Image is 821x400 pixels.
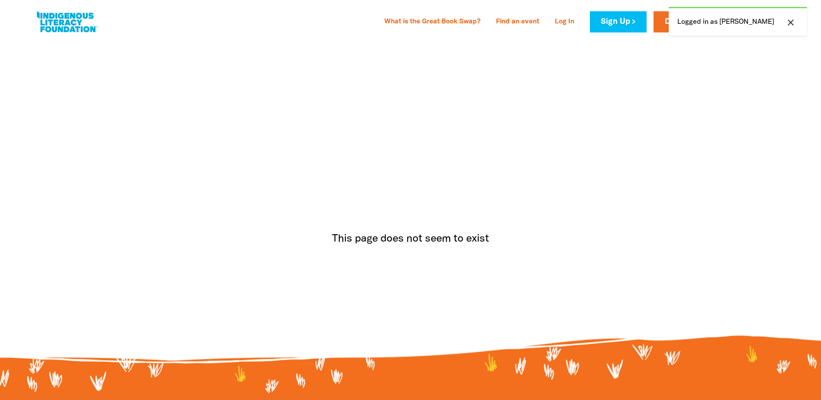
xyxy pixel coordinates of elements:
[783,17,798,28] button: close
[262,231,560,247] p: This page does not seem to exist
[550,15,580,29] a: Log In
[786,17,796,28] i: close
[590,11,647,32] a: Sign Up
[491,15,544,29] a: Find an event
[379,15,486,29] a: What is the Great Book Swap?
[669,7,807,36] div: Logged in as [PERSON_NAME]
[654,11,708,32] a: Donate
